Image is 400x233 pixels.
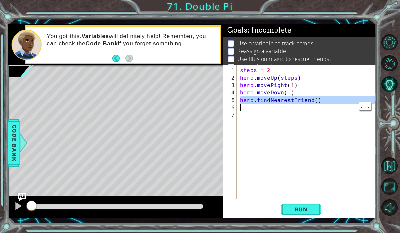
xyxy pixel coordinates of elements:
[381,55,398,71] button: Restart Level
[81,33,109,39] strong: Variables
[381,178,398,195] button: Maximize Browser
[224,74,237,81] div: 2
[382,155,400,176] a: Back to Map
[381,76,398,92] button: AI Hint
[381,34,398,50] button: Level Options
[237,40,315,47] p: Use а variable to track names.
[47,33,215,47] p: You got this. will definitely help! Remember, you can check the if you forget something.
[237,63,276,70] p: Get to the exit.
[9,122,20,164] span: Code Bank
[18,193,26,201] button: Ask AI
[248,26,292,34] span: : Incomplete
[112,55,125,62] button: Back
[281,202,321,217] button: Shift+Enter: Run current code.
[224,89,237,96] div: 4
[12,200,25,214] button: ⌘ + P: Pause
[85,40,118,47] strong: Code Bank
[381,199,398,216] button: Unmute
[359,102,371,110] span: ...
[125,55,133,62] button: Next
[288,206,315,213] span: Run
[237,47,288,55] p: Reassign a variable.
[237,55,331,63] p: Use Illusion magic to rescue friends.
[224,66,237,74] div: 1
[224,96,237,104] div: 5
[224,104,237,111] div: 6
[224,111,237,119] div: 7
[381,157,398,174] button: Back to Map
[224,81,237,89] div: 3
[227,26,292,35] span: Goals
